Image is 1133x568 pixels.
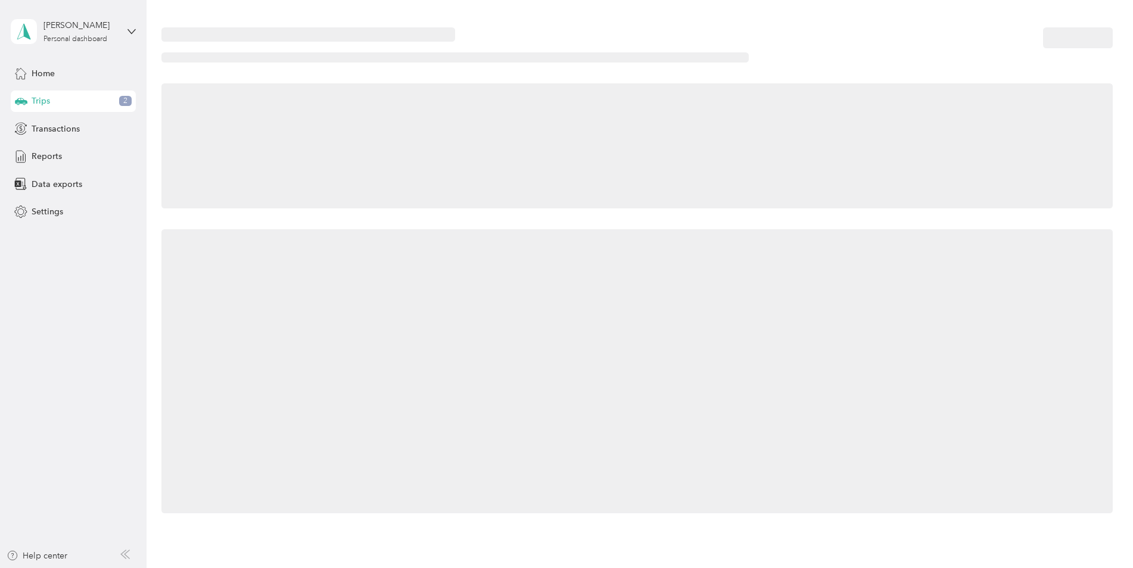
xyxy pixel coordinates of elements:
[32,150,62,163] span: Reports
[32,67,55,80] span: Home
[32,123,80,135] span: Transactions
[32,205,63,218] span: Settings
[32,178,82,191] span: Data exports
[32,95,50,107] span: Trips
[43,19,118,32] div: [PERSON_NAME]
[119,96,132,107] span: 2
[7,550,67,562] button: Help center
[1066,501,1133,568] iframe: Everlance-gr Chat Button Frame
[43,36,107,43] div: Personal dashboard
